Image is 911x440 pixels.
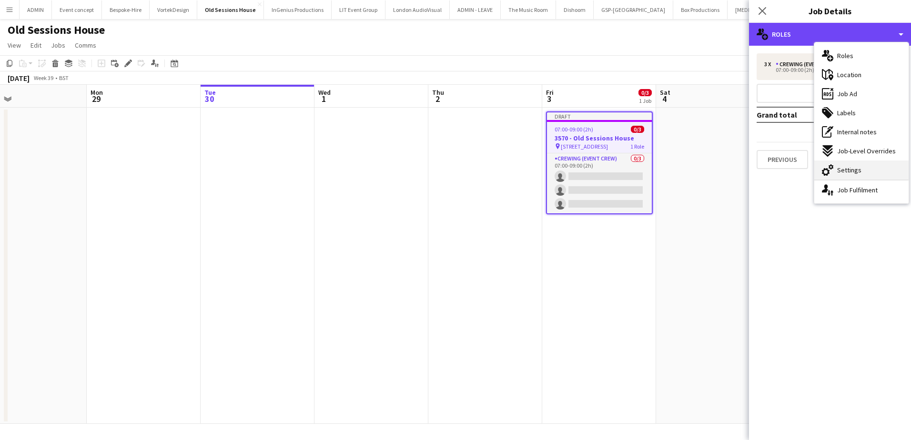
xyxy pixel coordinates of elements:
span: Tue [204,88,216,97]
h3: 3570 - Old Sessions House [547,134,652,142]
button: London AudioVisual [385,0,450,19]
a: View [4,39,25,51]
span: Job-Level Overrides [837,147,896,155]
span: 3 [545,93,554,104]
button: VortekDesign [150,0,197,19]
app-card-role: Crewing (Event Crew)0/307:00-09:00 (2h) [547,153,652,213]
button: Old Sessions House [197,0,264,19]
button: ADMIN [20,0,52,19]
span: Labels [837,109,856,117]
span: Roles [837,51,853,60]
button: The Music Room [501,0,556,19]
span: 0/3 [631,126,644,133]
span: 30 [203,93,216,104]
button: Event concept [52,0,102,19]
h3: Job Details [749,5,911,17]
div: BST [59,74,69,81]
a: Edit [27,39,45,51]
div: 1 Job [639,97,651,104]
button: Box Productions [673,0,728,19]
div: Roles [749,23,911,46]
button: Dishoom [556,0,594,19]
span: Mon [91,88,103,97]
button: GSP-[GEOGRAPHIC_DATA] [594,0,673,19]
span: [STREET_ADDRESS] [561,143,608,150]
button: [MEDICAL_DATA] Design [728,0,803,19]
span: Jobs [51,41,65,50]
span: Location [837,70,861,79]
span: Week 39 [31,74,55,81]
span: 1 Role [630,143,644,150]
span: Fri [546,88,554,97]
span: Settings [837,166,861,174]
div: Job Fulfilment [814,180,909,200]
button: InGenius Productions [264,0,332,19]
td: Grand total [757,107,858,122]
h1: Old Sessions House [8,23,105,37]
div: 07:00-09:00 (2h) [764,68,886,72]
span: View [8,41,21,50]
span: 2 [431,93,444,104]
span: 1 [317,93,331,104]
div: [DATE] [8,73,30,83]
span: Edit [30,41,41,50]
div: 3 x [764,61,776,68]
button: Previous [757,150,808,169]
span: Comms [75,41,96,50]
span: 07:00-09:00 (2h) [555,126,593,133]
button: Bespoke-Hire [102,0,150,19]
span: Job Ad [837,90,857,98]
button: LIT Event Group [332,0,385,19]
div: Crewing (Event Crew) [776,61,843,68]
span: 29 [89,93,103,104]
button: Add role [757,84,903,103]
span: 4 [658,93,670,104]
span: Thu [432,88,444,97]
span: Sat [660,88,670,97]
app-job-card: Draft07:00-09:00 (2h)0/33570 - Old Sessions House [STREET_ADDRESS]1 RoleCrewing (Event Crew)0/307... [546,111,653,214]
a: Jobs [47,39,69,51]
div: Draft [547,112,652,120]
span: Wed [318,88,331,97]
a: Comms [71,39,100,51]
button: ADMIN - LEAVE [450,0,501,19]
span: Internal notes [837,128,877,136]
span: 0/3 [638,89,652,96]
